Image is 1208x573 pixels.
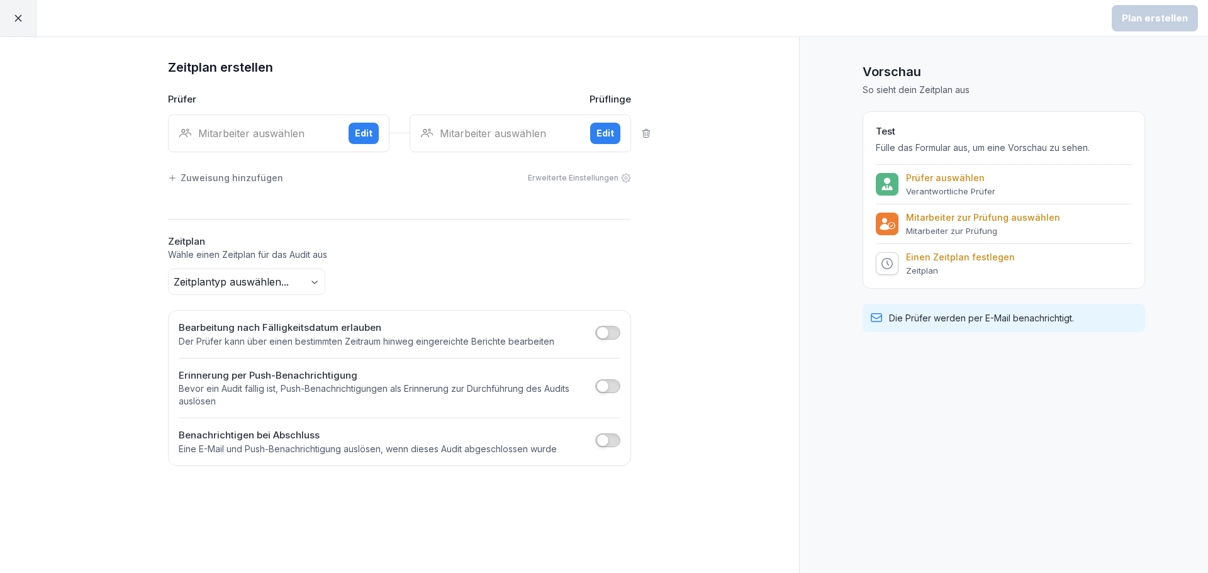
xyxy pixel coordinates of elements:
[179,428,557,443] h2: Benachrichtigen bei Abschluss
[863,84,1145,96] p: So sieht dein Zeitplan aus
[179,443,557,455] p: Eine E-Mail und Push-Benachrichtigung auslösen, wenn dieses Audit abgeschlossen wurde
[168,235,631,249] h2: Zeitplan
[590,92,631,107] p: Prüflinge
[863,62,1145,81] h1: Vorschau
[906,212,1060,223] p: Mitarbeiter zur Prüfung auswählen
[876,142,1132,154] p: Fülle das Formular aus, um eine Vorschau zu sehen.
[876,125,1132,139] h2: Test
[179,335,554,348] p: Der Prüfer kann über einen bestimmten Zeitraum hinweg eingereichte Berichte bearbeiten
[889,311,1074,325] p: Die Prüfer werden per E-Mail benachrichtigt.
[355,126,372,140] div: Edit
[168,92,196,107] p: Prüfer
[906,252,1015,263] p: Einen Zeitplan festlegen
[179,321,554,335] h2: Bearbeitung nach Fälligkeitsdatum erlauben
[168,171,283,184] div: Zuweisung hinzufügen
[1112,5,1198,31] button: Plan erstellen
[420,126,580,141] div: Mitarbeiter auswählen
[906,186,995,196] p: Verantwortliche Prüfer
[179,369,589,383] h2: Erinnerung per Push-Benachrichtigung
[906,172,995,184] p: Prüfer auswählen
[179,126,338,141] div: Mitarbeiter auswählen
[179,382,589,408] p: Bevor ein Audit fällig ist, Push-Benachrichtigungen als Erinnerung zur Durchführung des Audits au...
[528,172,631,184] div: Erweiterte Einstellungen
[349,123,379,144] button: Edit
[906,226,1060,236] p: Mitarbeiter zur Prüfung
[168,57,631,77] h1: Zeitplan erstellen
[906,265,1015,275] p: Zeitplan
[596,126,614,140] div: Edit
[1122,11,1188,25] div: Plan erstellen
[168,248,631,261] p: Wähle einen Zeitplan für das Audit aus
[590,123,620,144] button: Edit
